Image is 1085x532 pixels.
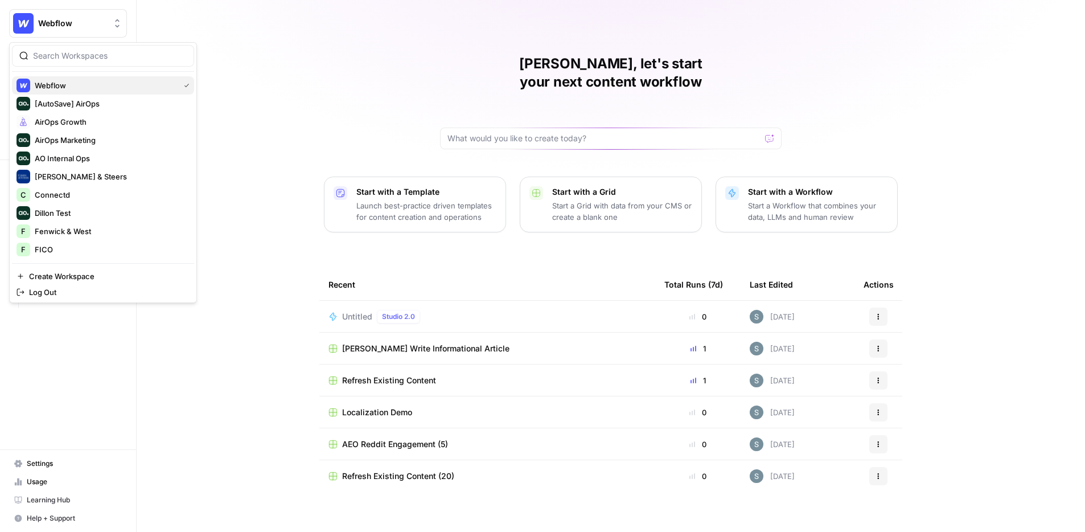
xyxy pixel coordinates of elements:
[342,470,454,482] span: Refresh Existing Content (20)
[552,200,692,223] p: Start a Grid with data from your CMS or create a blank one
[35,134,185,146] span: AirOps Marketing
[17,97,30,111] img: [AutoSave] AirOps Logo
[342,407,412,418] span: Localization Demo
[328,375,646,386] a: Refresh Existing Content
[750,406,795,419] div: [DATE]
[748,186,888,198] p: Start with a Workflow
[35,171,185,182] span: [PERSON_NAME] & Steers
[750,342,795,355] div: [DATE]
[29,287,185,298] span: Log Out
[17,170,30,183] img: Cohen & Steers Logo
[35,244,185,255] span: FICO
[342,439,448,450] span: AEO Reddit Engagement (5)
[750,310,763,324] img: w7f6q2jfcebns90hntjxsl93h3td
[440,55,782,91] h1: [PERSON_NAME], let's start your next content workflow
[17,152,30,165] img: AO Internal Ops Logo
[664,439,731,450] div: 0
[13,13,34,34] img: Webflow Logo
[750,406,763,419] img: w7f6q2jfcebns90hntjxsl93h3td
[342,343,509,354] span: [PERSON_NAME] Write Informational Article
[664,470,731,482] div: 0
[328,470,646,482] a: Refresh Existing Content (20)
[750,310,795,324] div: [DATE]
[35,189,185,200] span: Connectd
[12,268,194,284] a: Create Workspace
[9,491,127,509] a: Learning Hub
[342,311,372,322] span: Untitled
[17,79,30,92] img: Webflow Logo
[35,98,185,109] span: [AutoSave] AirOps
[328,439,646,450] a: AEO Reddit Engagement (5)
[356,186,496,198] p: Start with a Template
[716,177,898,232] button: Start with a WorkflowStart a Workflow that combines your data, LLMs and human review
[750,469,795,483] div: [DATE]
[38,18,107,29] span: Webflow
[750,469,763,483] img: w7f6q2jfcebns90hntjxsl93h3td
[750,374,763,387] img: w7f6q2jfcebns90hntjxsl93h3td
[664,269,723,300] div: Total Runs (7d)
[35,80,175,91] span: Webflow
[20,189,26,200] span: C
[447,133,761,144] input: What would you like to create today?
[9,455,127,473] a: Settings
[520,177,702,232] button: Start with a GridStart a Grid with data from your CMS or create a blank one
[9,509,127,527] button: Help + Support
[27,495,122,505] span: Learning Hub
[9,42,197,303] div: Workspace: Webflow
[9,473,127,491] a: Usage
[750,269,793,300] div: Last Edited
[328,343,646,354] a: [PERSON_NAME] Write Informational Article
[17,133,30,147] img: AirOps Marketing Logo
[382,312,415,322] span: Studio 2.0
[664,375,731,386] div: 1
[342,375,436,386] span: Refresh Existing Content
[750,342,763,355] img: w7f6q2jfcebns90hntjxsl93h3td
[750,437,795,451] div: [DATE]
[664,311,731,322] div: 0
[552,186,692,198] p: Start with a Grid
[17,206,30,220] img: Dillon Test Logo
[27,477,122,487] span: Usage
[328,269,646,300] div: Recent
[12,284,194,300] a: Log Out
[750,437,763,451] img: w7f6q2jfcebns90hntjxsl93h3td
[324,177,506,232] button: Start with a TemplateLaunch best-practice driven templates for content creation and operations
[748,200,888,223] p: Start a Workflow that combines your data, LLMs and human review
[17,115,30,129] img: AirOps Growth Logo
[864,269,894,300] div: Actions
[35,116,185,128] span: AirOps Growth
[27,513,122,523] span: Help + Support
[27,459,122,469] span: Settings
[33,50,187,62] input: Search Workspaces
[664,407,731,418] div: 0
[9,9,127,38] button: Workspace: Webflow
[328,310,646,324] a: UntitledStudio 2.0
[35,153,185,164] span: AO Internal Ops
[750,374,795,387] div: [DATE]
[664,343,731,354] div: 1
[356,200,496,223] p: Launch best-practice driven templates for content creation and operations
[21,226,26,237] span: F
[35,207,185,219] span: Dillon Test
[21,244,26,255] span: F
[328,407,646,418] a: Localization Demo
[35,226,185,237] span: Fenwick & West
[29,271,185,282] span: Create Workspace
